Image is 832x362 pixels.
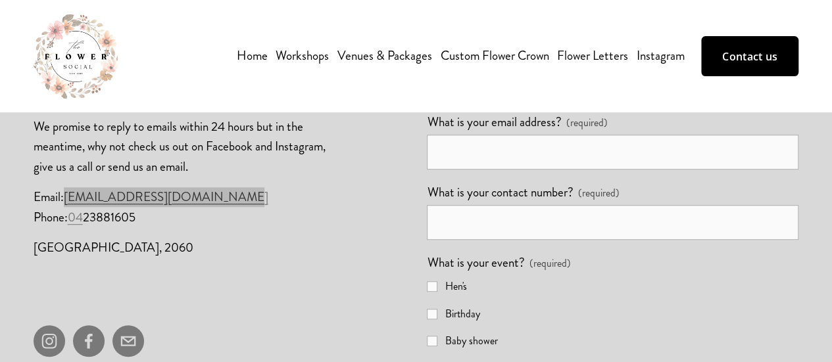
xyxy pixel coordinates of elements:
[445,305,479,323] span: Birthday
[73,325,105,357] a: facebook-unauth
[441,45,549,67] a: Custom Flower Crown
[34,14,118,99] img: The Flower Social
[337,45,432,67] a: Venues & Packages
[445,332,497,350] span: Baby shower
[427,183,573,202] span: What is your contact number?
[112,325,144,357] a: theflowersocial@outlook.com
[64,188,268,206] a: [EMAIL_ADDRESS][DOMAIN_NAME]
[34,117,339,177] p: We promise to reply to emails within 24 hours but in the meantime, why not check us out on Facebo...
[34,187,339,227] p: Email: Phone: 23881605
[427,112,561,132] span: What is your email address?
[566,114,608,131] span: (required)
[34,238,339,258] p: [GEOGRAPHIC_DATA], 2060
[427,253,524,273] span: What is your event?
[427,309,437,319] input: Birthday
[445,278,466,295] span: Hen's
[578,185,620,202] span: (required)
[427,281,437,292] input: Hen's
[529,255,571,272] span: (required)
[34,325,65,357] a: instagram-unauth
[427,336,437,346] input: Baby shower
[701,36,798,76] a: Contact us
[237,45,268,67] a: Home
[637,45,685,67] a: Instagram
[276,46,329,66] span: Workshops
[68,208,83,226] a: 04
[557,45,628,67] a: Flower Letters
[276,45,329,67] a: folder dropdown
